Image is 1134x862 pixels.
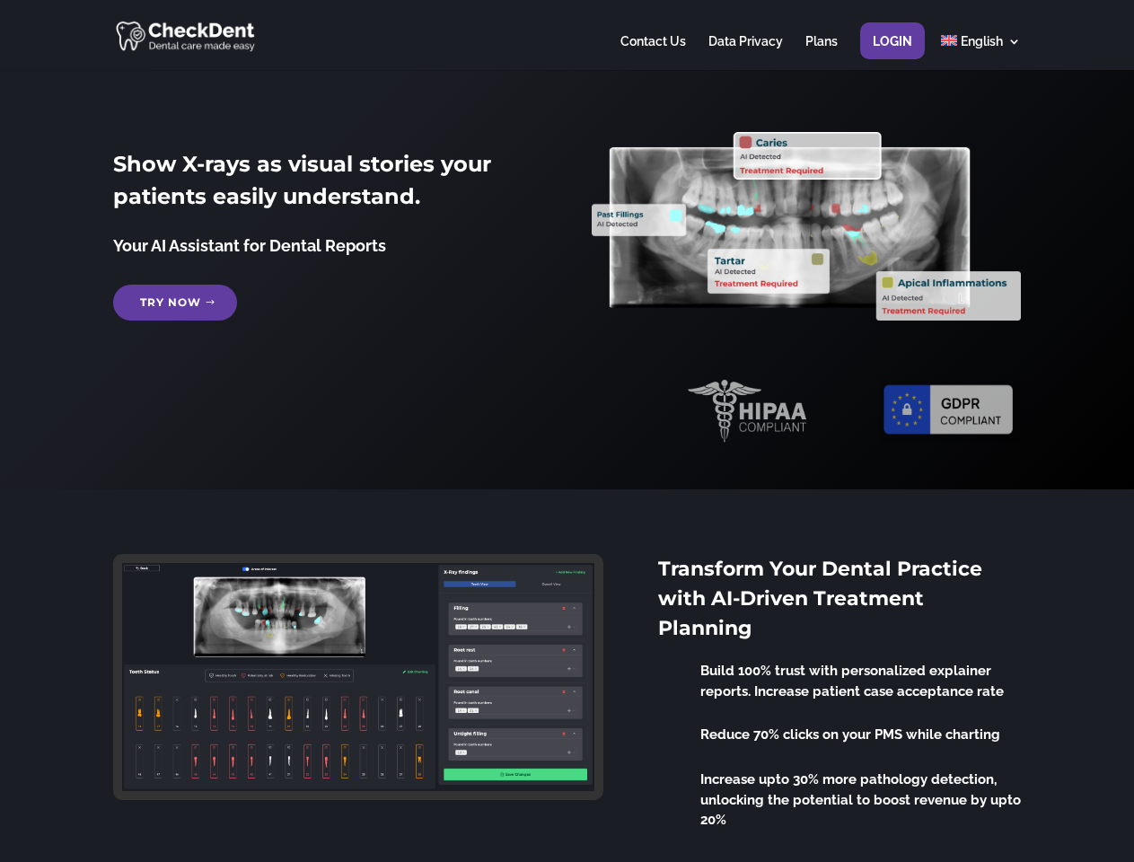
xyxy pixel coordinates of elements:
a: Login [873,35,912,70]
img: X_Ray_annotated [592,132,1020,321]
a: Try Now [113,285,237,321]
img: CheckDent AI [116,18,257,53]
a: Plans [805,35,838,70]
span: Build 100% trust with personalized explainer reports. Increase patient case acceptance rate [700,663,1004,699]
span: English [961,34,1003,48]
a: Data Privacy [708,35,783,70]
span: Increase upto 30% more pathology detection, unlocking the potential to boost revenue by upto 20% [700,771,1021,828]
span: Transform Your Dental Practice with AI-Driven Treatment Planning [658,557,982,640]
span: Reduce 70% clicks on your PMS while charting [700,726,1000,743]
h2: Show X-rays as visual stories your patients easily understand. [113,148,541,222]
a: Contact Us [620,35,686,70]
span: Your AI Assistant for Dental Reports [113,236,386,255]
a: English [941,35,1021,70]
